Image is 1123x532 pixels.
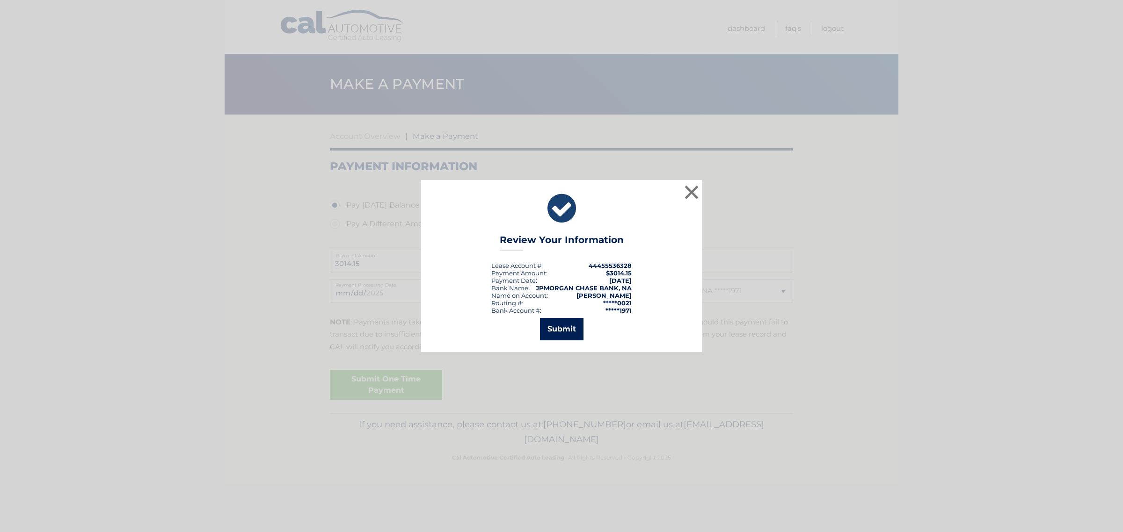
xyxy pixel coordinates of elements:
[491,284,530,292] div: Bank Name:
[491,277,537,284] div: :
[491,299,523,307] div: Routing #:
[491,292,548,299] div: Name on Account:
[491,269,547,277] div: Payment Amount:
[606,269,632,277] span: $3014.15
[491,307,541,314] div: Bank Account #:
[540,318,583,340] button: Submit
[589,262,632,269] strong: 44455536328
[500,234,624,251] h3: Review Your Information
[491,277,536,284] span: Payment Date
[609,277,632,284] span: [DATE]
[536,284,632,292] strong: JPMORGAN CHASE BANK, NA
[491,262,543,269] div: Lease Account #:
[682,183,701,201] button: ×
[576,292,632,299] strong: [PERSON_NAME]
